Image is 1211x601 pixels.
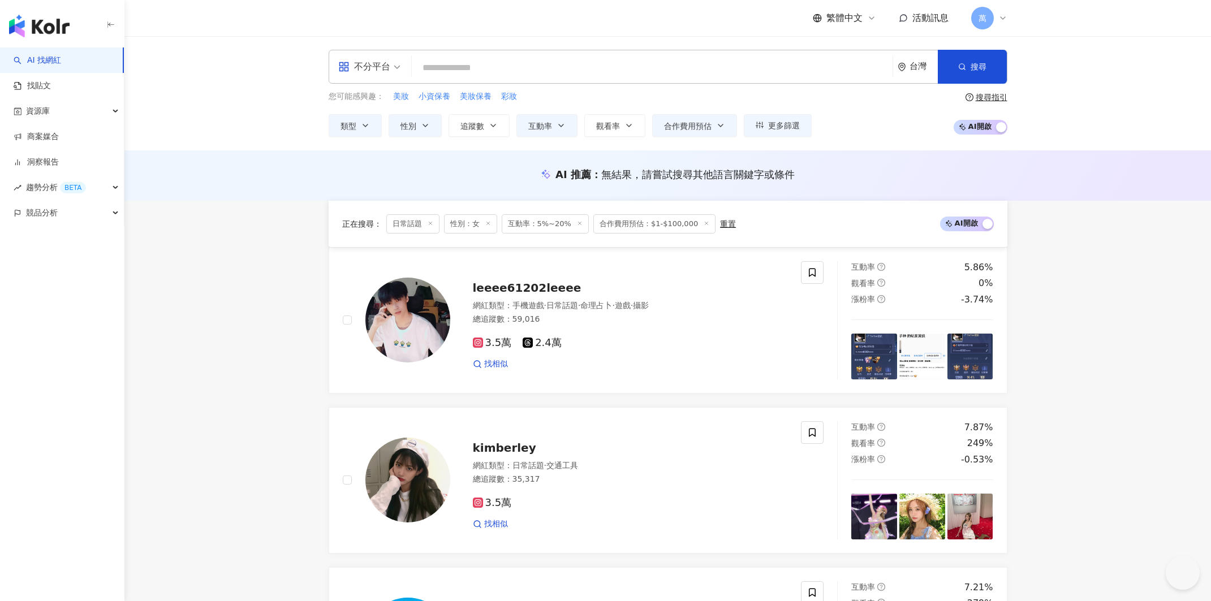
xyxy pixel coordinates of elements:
span: · [578,301,580,310]
button: 彩妝 [501,90,518,103]
span: 互動率 [528,122,552,131]
span: 交通工具 [546,461,578,470]
span: 萬 [979,12,986,24]
span: 互動率：5%~20% [502,214,589,234]
button: 合作費用預估 [652,114,737,137]
span: 資源庫 [26,98,50,124]
span: 美妝 [393,91,409,102]
span: 搜尋 [971,62,986,71]
span: question-circle [877,439,885,447]
span: 觀看率 [851,439,875,448]
span: · [544,301,546,310]
span: 追蹤數 [460,122,484,131]
button: 互動率 [516,114,578,137]
button: 美妝保養 [459,90,492,103]
button: 搜尋 [938,50,1007,84]
span: 2.4萬 [523,337,562,349]
a: 洞察報告 [14,157,59,168]
span: 類型 [341,122,356,131]
span: environment [898,63,906,71]
span: 正在搜尋 ： [342,219,382,228]
span: 美妝保養 [460,91,492,102]
button: 更多篩選 [744,114,812,137]
button: 美妝 [393,90,410,103]
span: · [612,301,614,310]
span: question-circle [877,583,885,591]
span: 互動率 [851,262,875,271]
span: 日常話題 [386,214,439,234]
span: question-circle [877,263,885,271]
span: 合作費用預估：$1-$100,000 [593,214,716,234]
span: question-circle [877,295,885,303]
div: 0% [979,277,993,289]
img: post-image [947,334,993,379]
div: -0.53% [961,453,993,466]
a: 找相似 [473,358,508,370]
div: 總追蹤數 ： 59,016 [473,314,788,325]
span: question-circle [966,93,973,101]
span: 遊戲 [615,301,631,310]
iframe: Help Scout Beacon - Open [1166,556,1200,590]
span: 3.5萬 [473,497,512,509]
span: 觀看率 [596,122,620,131]
span: 攝影 [633,301,649,310]
div: -3.74% [961,293,993,306]
div: 7.21% [964,581,993,594]
span: 更多篩選 [768,121,800,130]
span: 性別：女 [444,214,497,234]
span: 互動率 [851,422,875,431]
a: KOL Avatarkimberley網紅類型：日常話題·交通工具總追蹤數：35,3173.5萬找相似互動率question-circle7.87%觀看率question-circle249%漲... [329,407,1007,554]
span: · [544,461,546,470]
button: 性別 [389,114,442,137]
a: searchAI 找網紅 [14,55,61,66]
div: 網紅類型 ： [473,300,788,312]
img: KOL Avatar [365,438,450,522]
span: kimberley [473,441,536,455]
img: KOL Avatar [365,278,450,362]
div: 7.87% [964,421,993,434]
span: 互動率 [851,582,875,591]
span: 小資保養 [419,91,450,102]
div: 台灣 [910,62,938,71]
span: 漲粉率 [851,295,875,304]
span: question-circle [877,279,885,287]
span: 觀看率 [851,279,875,288]
div: 總追蹤數 ： 35,317 [473,474,788,485]
div: BETA [60,182,86,193]
div: 5.86% [964,261,993,274]
span: 日常話題 [546,301,578,310]
span: 手機遊戲 [512,301,544,310]
span: 性別 [400,122,416,131]
img: post-image [947,494,993,539]
span: 競品分析 [26,200,58,226]
span: 命理占卜 [580,301,612,310]
button: 類型 [329,114,382,137]
a: 商案媒合 [14,131,59,142]
a: 找相似 [473,518,508,530]
span: question-circle [877,455,885,463]
span: 您可能感興趣： [329,91,384,102]
div: 不分平台 [338,58,390,76]
span: 繁體中文 [826,12,863,24]
img: logo [9,15,70,37]
span: appstore [338,61,350,72]
span: 漲粉率 [851,455,875,464]
span: 3.5萬 [473,337,512,349]
a: KOL Avatarleeee61202leeee網紅類型：手機遊戲·日常話題·命理占卜·遊戲·攝影總追蹤數：59,0163.5萬2.4萬找相似互動率question-circle5.86%觀看... [329,247,1007,394]
button: 觀看率 [584,114,645,137]
img: post-image [851,494,897,539]
a: 找貼文 [14,80,51,92]
span: 找相似 [484,518,508,530]
span: 無結果，請嘗試搜尋其他語言關鍵字或條件 [601,168,795,180]
img: post-image [851,334,897,379]
div: 重置 [720,219,736,228]
div: AI 推薦 ： [555,167,795,181]
span: question-circle [877,423,885,431]
span: 日常話題 [512,461,544,470]
span: rise [14,184,21,192]
div: 搜尋指引 [976,93,1007,102]
span: · [631,301,633,310]
span: 彩妝 [501,91,517,102]
img: post-image [899,494,945,539]
button: 小資保養 [418,90,451,103]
